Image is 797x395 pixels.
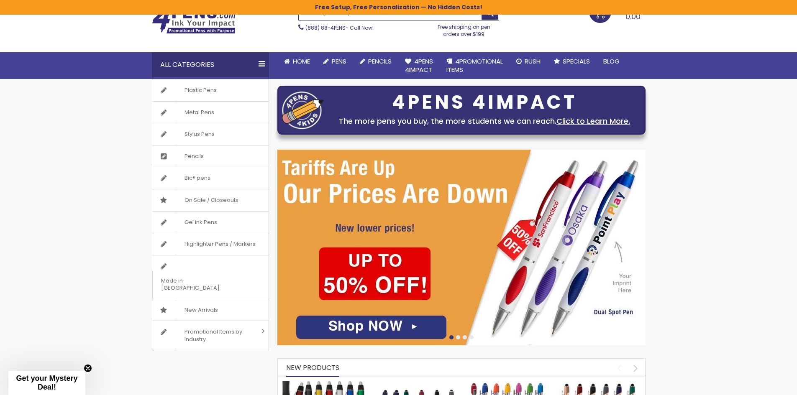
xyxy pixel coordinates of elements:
[728,372,797,395] iframe: Google Customer Reviews
[429,20,499,37] div: Free shipping on pen orders over $199
[282,91,324,129] img: four_pen_logo.png
[525,57,541,66] span: Rush
[603,57,620,66] span: Blog
[152,123,269,145] a: Stylus Pens
[176,145,212,167] span: Pencils
[152,167,269,189] a: Bic® pens
[152,145,269,167] a: Pencils
[556,116,630,126] a: Click to Learn More.
[152,212,269,233] a: Gel Ink Pens
[16,374,77,391] span: Get your Mystery Deal!
[152,189,269,211] a: On Sale / Closeouts
[152,255,269,299] a: Made in [GEOGRAPHIC_DATA]
[176,212,226,233] span: Gel Ink Pens
[152,79,269,101] a: Plastic Pens
[152,270,248,299] span: Made in [GEOGRAPHIC_DATA]
[328,115,641,127] div: The more pens you buy, the more students we can reach.
[328,94,641,111] div: 4PENS 4IMPACT
[176,102,223,123] span: Metal Pens
[152,52,269,77] div: All Categories
[84,364,92,372] button: Close teaser
[176,299,226,321] span: New Arrivals
[176,79,225,101] span: Plastic Pens
[332,57,346,66] span: Pens
[176,189,247,211] span: On Sale / Closeouts
[317,52,353,71] a: Pens
[277,150,646,345] img: /cheap-promotional-products.html
[152,7,236,34] img: 4Pens Custom Pens and Promotional Products
[353,52,398,71] a: Pencils
[368,57,392,66] span: Pencils
[597,52,626,71] a: Blog
[628,361,643,375] div: next
[8,371,85,395] div: Get your Mystery Deal!Close teaser
[176,167,219,189] span: Bic® pens
[612,361,627,375] div: prev
[398,52,440,79] a: 4Pens4impact
[374,381,457,388] a: Custom Soft Touch Metal Pen - Stylus Top
[286,363,339,372] span: New Products
[563,57,590,66] span: Specials
[293,57,310,66] span: Home
[152,321,269,350] a: Promotional Items by Industry
[405,57,433,74] span: 4Pens 4impact
[547,52,597,71] a: Specials
[440,52,510,79] a: 4PROMOTIONALITEMS
[152,233,269,255] a: Highlighter Pens / Markers
[510,52,547,71] a: Rush
[466,381,549,388] a: Ellipse Softy Brights with Stylus Pen - Laser
[557,381,641,388] a: Ellipse Softy Rose Gold Classic with Stylus Pen - Silver Laser
[176,321,259,350] span: Promotional Items by Industry
[446,57,503,74] span: 4PROMOTIONAL ITEMS
[625,11,641,22] span: 0.00
[176,233,264,255] span: Highlighter Pens / Markers
[152,299,269,321] a: New Arrivals
[176,123,223,145] span: Stylus Pens
[152,102,269,123] a: Metal Pens
[305,24,346,31] a: (888) 88-4PENS
[277,52,317,71] a: Home
[282,381,366,388] a: The Barton Custom Pens Special Offer
[305,24,374,31] span: - Call Now!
